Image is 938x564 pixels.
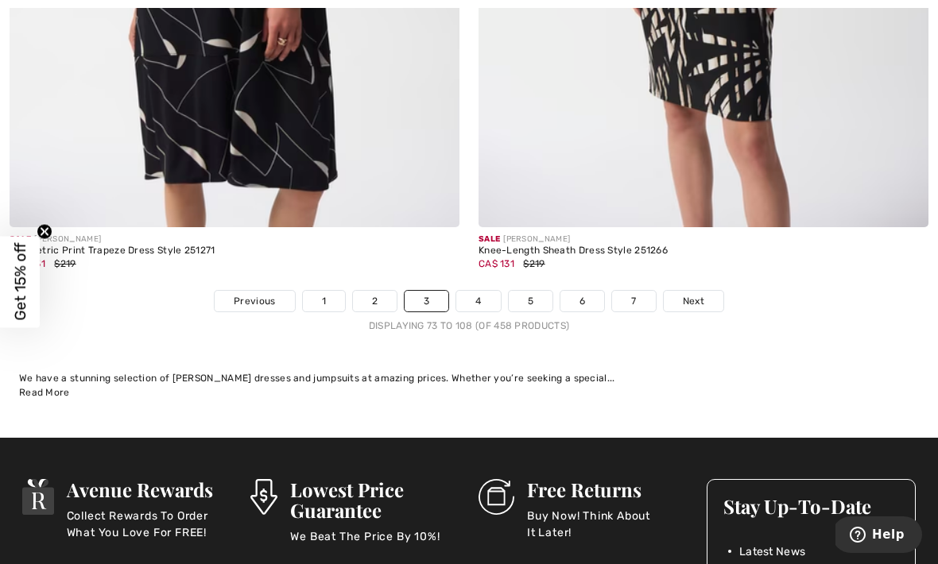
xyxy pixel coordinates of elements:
[353,291,397,311] a: 2
[290,479,459,520] h3: Lowest Price Guarantee
[215,291,294,311] a: Previous
[303,291,345,311] a: 1
[19,387,70,398] span: Read More
[54,258,76,269] span: $219
[456,291,500,311] a: 4
[509,291,552,311] a: 5
[22,479,54,515] img: Avenue Rewards
[479,245,928,257] div: Knee-Length Sheath Dress Style 251266
[527,508,688,539] p: Buy Now! Think About It Later!
[10,245,459,257] div: Geometric Print Trapeze Dress Style 251271
[739,543,805,560] span: Latest News
[612,291,655,311] a: 7
[527,479,688,500] h3: Free Returns
[67,508,231,539] p: Collect Rewards To Order What You Love For FREE!
[10,234,459,245] div: [PERSON_NAME]
[67,479,231,500] h3: Avenue Rewards
[19,371,919,385] div: We have a stunning selection of [PERSON_NAME] dresses and jumpsuits at amazing prices. Whether yo...
[835,516,922,556] iframe: Opens a widget where you can find more information
[479,479,514,515] img: Free Returns
[11,243,29,321] span: Get 15% off
[234,294,275,308] span: Previous
[683,294,704,308] span: Next
[479,258,514,269] span: CA$ 131
[723,496,899,516] h3: Stay Up-To-Date
[37,224,52,240] button: Close teaser
[560,291,604,311] a: 6
[250,479,277,515] img: Lowest Price Guarantee
[479,234,500,244] span: Sale
[290,528,459,560] p: We Beat The Price By 10%!
[479,234,928,245] div: [PERSON_NAME]
[523,258,545,269] span: $219
[664,291,723,311] a: Next
[10,234,31,244] span: Sale
[405,291,448,311] a: 3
